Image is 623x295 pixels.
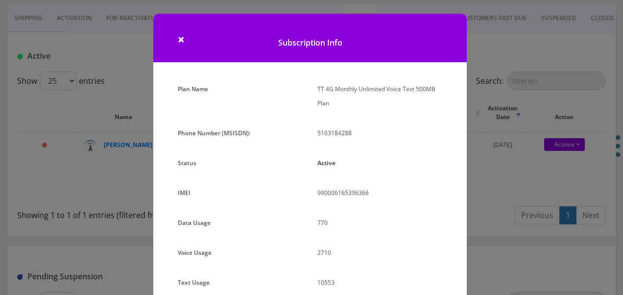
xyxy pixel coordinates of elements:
span: × [178,31,185,47]
p: 990006165396366 [317,186,442,200]
label: Voice Usage [178,246,212,260]
label: Text Usage [178,275,210,290]
p: 10553 [317,275,442,290]
label: Data Usage [178,216,211,230]
p: 2710 [317,246,442,260]
strong: Active [317,159,335,167]
label: IMEI [178,186,191,200]
label: Status [178,156,196,170]
button: Close [178,33,185,45]
label: Phone Number (MSISDN): [178,126,250,140]
h1: Subscription Info [153,14,467,62]
p: TT 4G Monthly Unlimited Voice Text 500MB Plan [317,82,442,110]
p: 5163184288 [317,126,442,140]
label: Plan Name [178,82,208,96]
p: 770 [317,216,442,230]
